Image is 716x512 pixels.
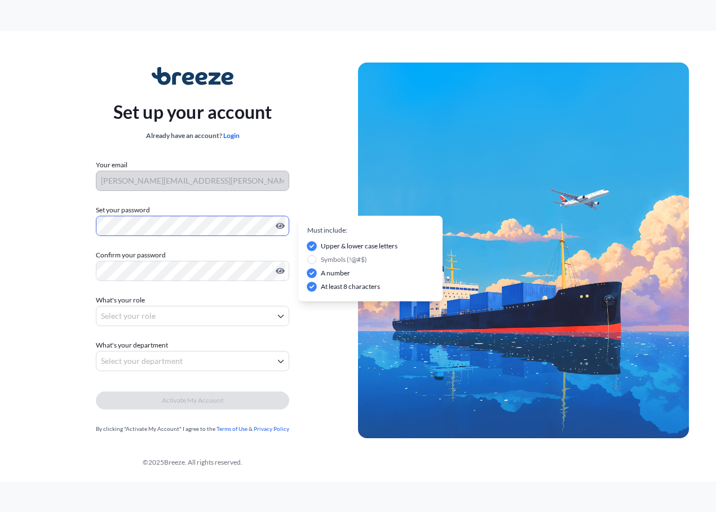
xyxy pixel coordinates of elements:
[96,250,289,261] label: Confirm your password
[96,171,289,191] input: Your email address
[96,391,289,409] button: Activate My Account
[27,457,358,468] div: © 2025 Breeze. All rights reserved.
[223,131,240,140] a: Login
[96,204,289,216] label: Set your password
[321,268,350,279] span: A number
[113,130,272,141] div: Already have an account?
[96,159,127,171] label: Your email
[321,281,380,292] span: At least 8 characters
[358,63,689,438] img: Ship illustration
[276,221,285,230] button: Show password
[162,395,223,406] span: Activate My Account
[216,425,247,432] a: Terms of Use
[321,254,367,265] span: Symbols (!@#$)
[321,241,397,252] span: Upper & lower case letters
[101,310,156,322] span: Select your role
[96,340,168,351] span: What's your department
[276,266,285,275] button: Show password
[307,225,434,236] p: Must include:
[101,355,183,367] span: Select your department
[96,423,289,434] div: By clicking "Activate My Account" I agree to the &
[113,99,272,126] p: Set up your account
[254,425,289,432] a: Privacy Policy
[96,306,289,326] button: Select your role
[152,67,233,85] img: Breeze
[96,351,289,371] button: Select your department
[96,295,145,306] span: What's your role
